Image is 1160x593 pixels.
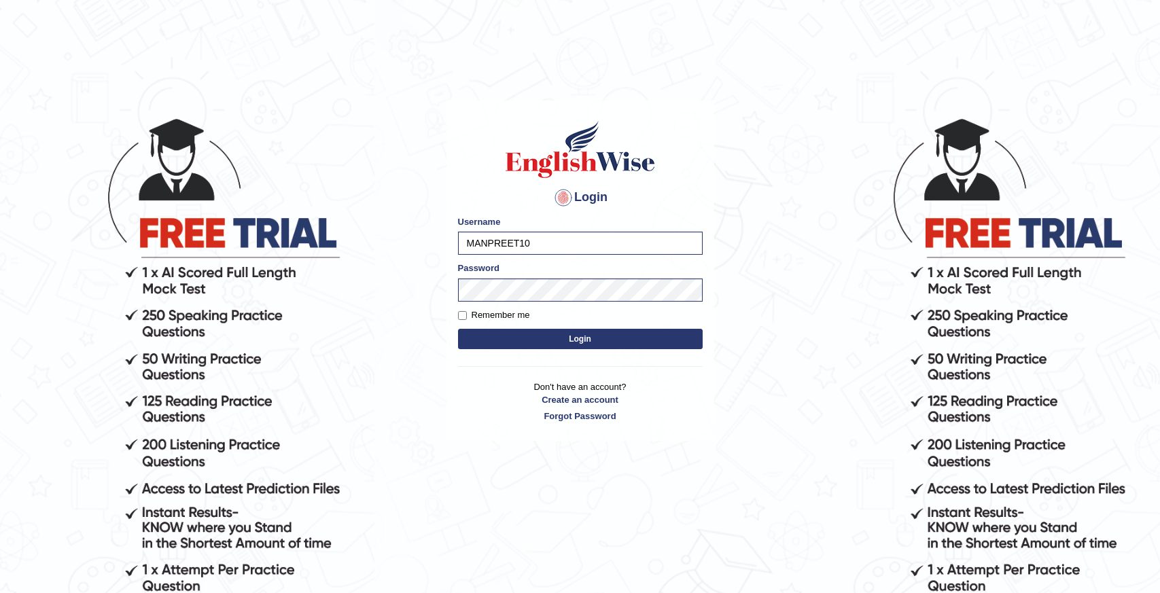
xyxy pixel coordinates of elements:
h4: Login [458,187,703,209]
label: Remember me [458,308,530,322]
label: Username [458,215,501,228]
a: Create an account [458,393,703,406]
button: Login [458,329,703,349]
input: Remember me [458,311,467,320]
label: Password [458,262,499,274]
p: Don't have an account? [458,380,703,423]
a: Forgot Password [458,410,703,423]
img: Logo of English Wise sign in for intelligent practice with AI [503,119,658,180]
